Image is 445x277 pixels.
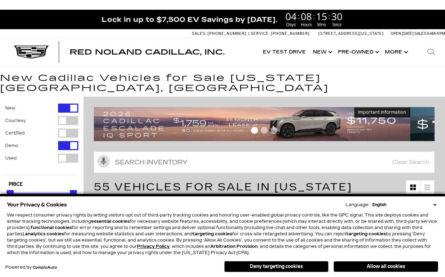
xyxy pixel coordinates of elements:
input: Search Inventory [94,152,435,173]
span: : [298,11,300,22]
strong: targeting cookies [193,231,232,236]
span: Go to slide 2 [261,127,268,134]
a: ComplyAuto [33,266,57,270]
span: Red Noland Cadillac, Inc. [70,48,225,56]
img: Cadillac Dark Logo with Cadillac White Text [14,46,49,59]
span: 04 [284,11,298,21]
span: [PHONE_NUMBER] [208,31,246,36]
label: New [5,105,15,112]
a: Close [433,13,442,22]
span: 08 [300,11,313,21]
button: Important Information [354,107,410,117]
span: Secs [330,22,343,28]
a: [STREET_ADDRESS][US_STATE] [318,31,384,36]
span: Hours [300,22,313,28]
a: Privacy Policy [137,244,170,249]
a: EV Test Drive [259,38,309,66]
span: Days [284,22,298,28]
select: Language Select [371,202,438,208]
strong: analytics cookies [25,231,64,236]
a: New [309,38,334,66]
span: : [313,11,315,22]
strong: functional cookies [31,225,72,230]
a: Service: [PHONE_NUMBER] [248,32,311,35]
span: Service: [251,31,270,36]
a: Red Noland Cadillac, Inc. [70,49,225,56]
div: Powered by [5,265,57,270]
span: Your Privacy & Cookies [7,200,67,210]
strong: essential cookies [91,219,130,224]
button: More [381,38,410,66]
span: Sales: [192,31,207,36]
span: Sales: [414,31,427,36]
span: 9 AM-6 PM [427,31,445,36]
div: Minimum Price [7,190,14,197]
span: Open [DATE] [391,31,414,36]
svg: Click to toggle on voice search [97,155,110,168]
button: Deny targeting cookies [224,261,329,272]
img: 2509-September-FOM-Escalade-IQ-Lease9 [94,107,410,141]
label: Demo [5,142,18,149]
span: 55 Vehicles for Sale in [US_STATE][GEOGRAPHIC_DATA], [GEOGRAPHIC_DATA] [94,181,383,207]
span: : [328,11,330,22]
span: [PHONE_NUMBER] [271,31,310,36]
button: Allow all cookies [334,261,438,272]
label: Courtesy [5,117,26,124]
span: Lock in up to $7,500 EV Savings by [DATE]. [102,15,277,24]
span: Mins [315,22,328,28]
span: Go to slide 3 [270,127,277,134]
p: We respect consumer privacy rights by letting visitors opt out of third-party tracking cookies an... [7,212,438,256]
div: Language: [346,203,369,207]
a: Pre-Owned [334,38,381,66]
strong: targeting cookies [346,231,386,236]
a: Sales: [PHONE_NUMBER] [192,32,248,35]
span: Important Information [358,109,406,115]
h5: Price [9,181,75,188]
div: Price [7,188,77,209]
label: Certified [5,130,25,137]
div: Maximum Price [70,190,77,197]
strong: Arbitration Provision [210,244,258,249]
div: Filter by Vehicle Type [5,104,78,175]
span: 15 [315,11,328,21]
span: Go to slide 1 [251,127,258,134]
label: Used [5,155,17,162]
span: 30 [330,11,343,21]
